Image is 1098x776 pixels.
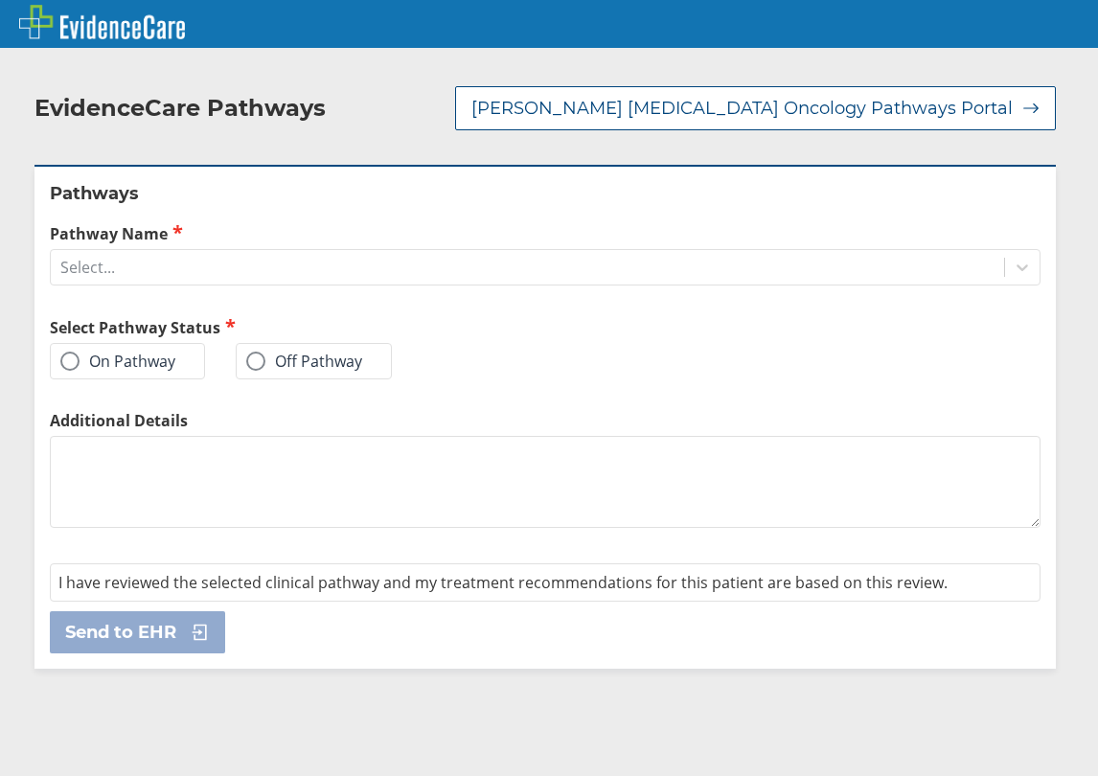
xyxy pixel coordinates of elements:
label: Pathway Name [50,222,1041,244]
div: Select... [60,257,115,278]
button: [PERSON_NAME] [MEDICAL_DATA] Oncology Pathways Portal [455,86,1056,130]
span: [PERSON_NAME] [MEDICAL_DATA] Oncology Pathways Portal [471,97,1013,120]
h2: EvidenceCare Pathways [34,94,326,123]
button: Send to EHR [50,611,225,653]
h2: Pathways [50,182,1041,205]
span: Send to EHR [65,621,176,644]
img: EvidenceCare [19,5,185,39]
label: Additional Details [50,410,1041,431]
label: On Pathway [60,352,175,371]
h2: Select Pathway Status [50,316,538,338]
label: Off Pathway [246,352,362,371]
span: I have reviewed the selected clinical pathway and my treatment recommendations for this patient a... [58,572,948,593]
